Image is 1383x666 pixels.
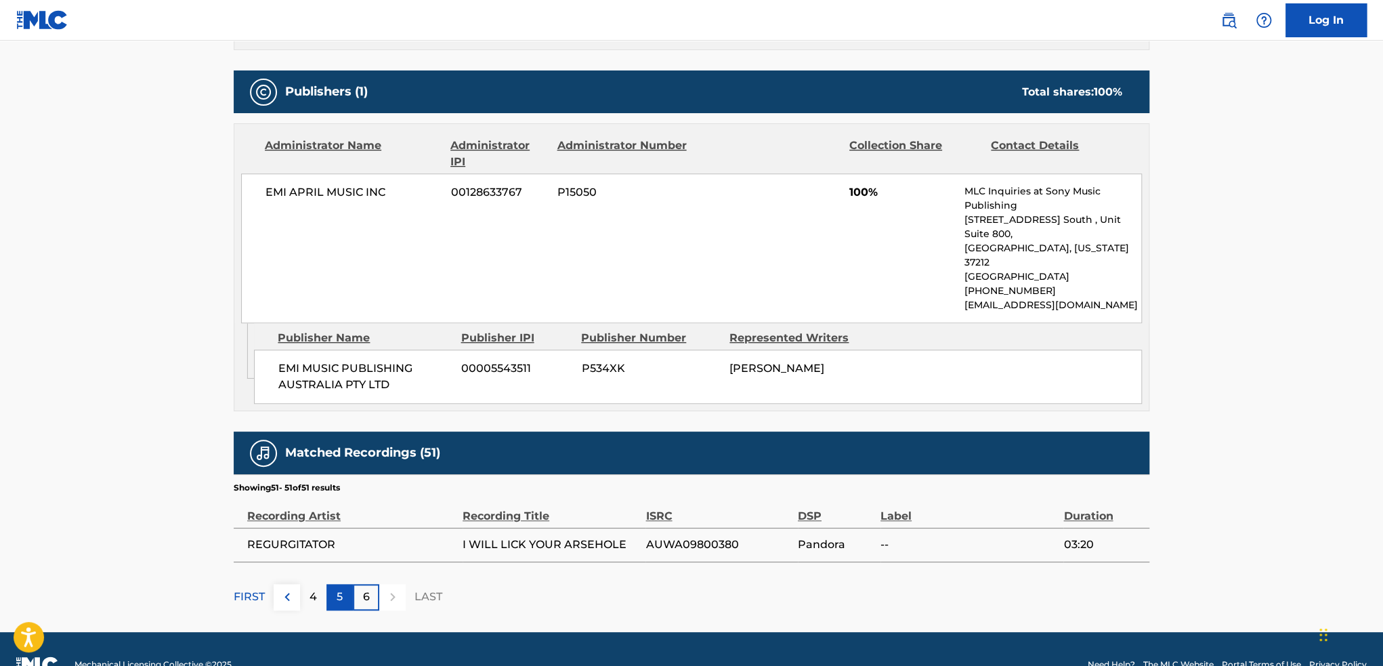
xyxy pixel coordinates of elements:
div: Recording Artist [247,494,456,524]
span: I WILL LICK YOUR ARSEHOLE [463,537,639,553]
span: EMI MUSIC PUBLISHING AUSTRALIA PTY LTD [278,360,451,393]
span: 100% [849,184,954,201]
span: -- [880,537,1057,553]
div: Administrator Number [557,138,688,170]
div: Recording Title [463,494,639,524]
div: Total shares: [1022,84,1122,100]
h5: Publishers (1) [285,84,368,100]
img: Publishers [255,84,272,100]
span: 00128633767 [451,184,547,201]
span: 100 % [1094,85,1122,98]
h5: Matched Recordings (51) [285,445,440,461]
div: Duration [1063,494,1143,524]
p: LAST [414,589,442,605]
iframe: Chat Widget [1315,601,1383,666]
img: search [1220,12,1237,28]
span: Pandora [798,537,874,553]
p: [PHONE_NUMBER] [964,284,1141,298]
div: Label [880,494,1057,524]
div: Help [1250,7,1277,34]
div: Drag [1319,615,1327,655]
div: ISRC [645,494,790,524]
p: [STREET_ADDRESS] South , Unit Suite 800, [964,213,1141,241]
p: 4 [310,589,317,605]
span: [PERSON_NAME] [729,362,824,375]
p: [EMAIL_ADDRESS][DOMAIN_NAME] [964,298,1141,312]
a: Log In [1285,3,1367,37]
span: 00005543511 [461,360,571,377]
span: 03:20 [1063,537,1143,553]
img: help [1256,12,1272,28]
p: FIRST [234,589,265,605]
div: Administrator Name [265,138,440,170]
span: P15050 [557,184,689,201]
div: Collection Share [849,138,981,170]
img: left [279,589,295,605]
div: DSP [798,494,874,524]
p: [GEOGRAPHIC_DATA] [964,270,1141,284]
div: Publisher Name [278,330,450,346]
div: Administrator IPI [450,138,547,170]
img: Matched Recordings [255,445,272,461]
div: Publisher Number [581,330,719,346]
div: Contact Details [991,138,1122,170]
div: Represented Writers [729,330,868,346]
span: P534XK [581,360,719,377]
p: 6 [363,589,370,605]
p: Showing 51 - 51 of 51 results [234,482,340,494]
span: EMI APRIL MUSIC INC [265,184,441,201]
span: AUWA09800380 [645,537,790,553]
a: Public Search [1215,7,1242,34]
p: MLC Inquiries at Sony Music Publishing [964,184,1141,213]
span: REGURGITATOR [247,537,456,553]
p: 5 [337,589,343,605]
img: MLC Logo [16,10,68,30]
div: Publisher IPI [461,330,571,346]
p: [GEOGRAPHIC_DATA], [US_STATE] 37212 [964,241,1141,270]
